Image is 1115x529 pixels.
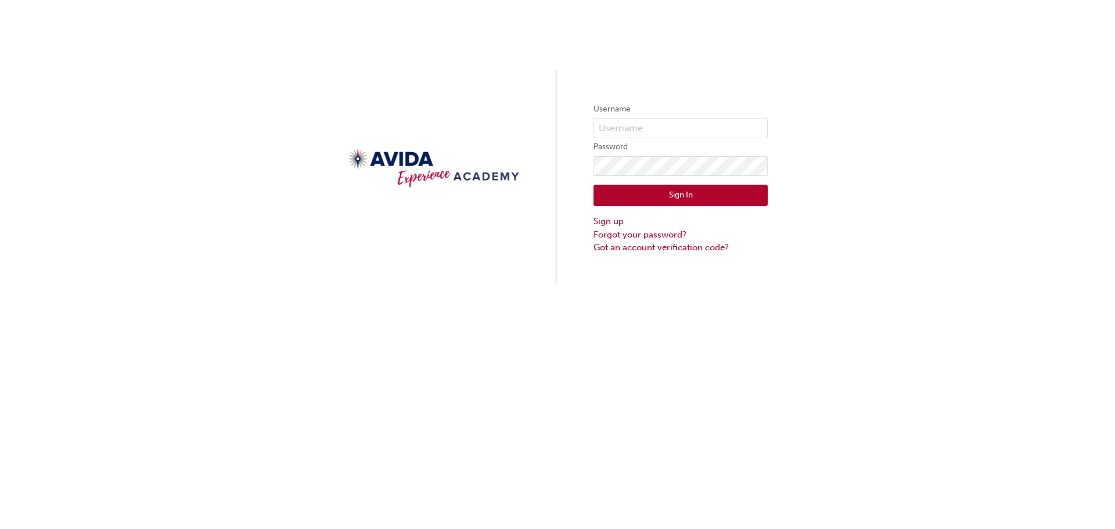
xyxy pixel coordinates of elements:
label: Password [594,140,768,154]
a: Got an account verification code? [594,241,768,254]
a: Forgot your password? [594,228,768,242]
img: Trak [347,145,521,192]
button: Sign In [594,185,768,207]
input: Username [594,118,768,138]
label: Username [594,102,768,116]
a: Sign up [594,215,768,228]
